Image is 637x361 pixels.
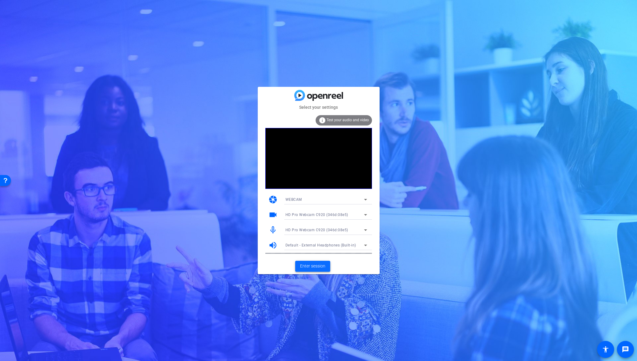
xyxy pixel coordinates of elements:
[295,261,330,272] button: Enter session
[602,346,609,353] mat-icon: accessibility
[258,104,380,111] mat-card-subtitle: Select your settings
[285,197,302,202] span: WEBCAM
[268,210,278,219] mat-icon: videocam
[319,117,326,124] mat-icon: info
[285,243,356,247] span: Default - External Headphones (Built-in)
[268,241,278,250] mat-icon: volume_up
[285,228,348,232] span: HD Pro Webcam C920 (046d:08e5)
[268,195,278,204] mat-icon: camera
[327,118,369,122] span: Test your audio and video
[294,90,343,101] img: blue-gradient.svg
[268,225,278,235] mat-icon: mic_none
[285,213,348,217] span: HD Pro Webcam C920 (046d:08e5)
[300,263,325,269] span: Enter session
[622,346,629,353] mat-icon: message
